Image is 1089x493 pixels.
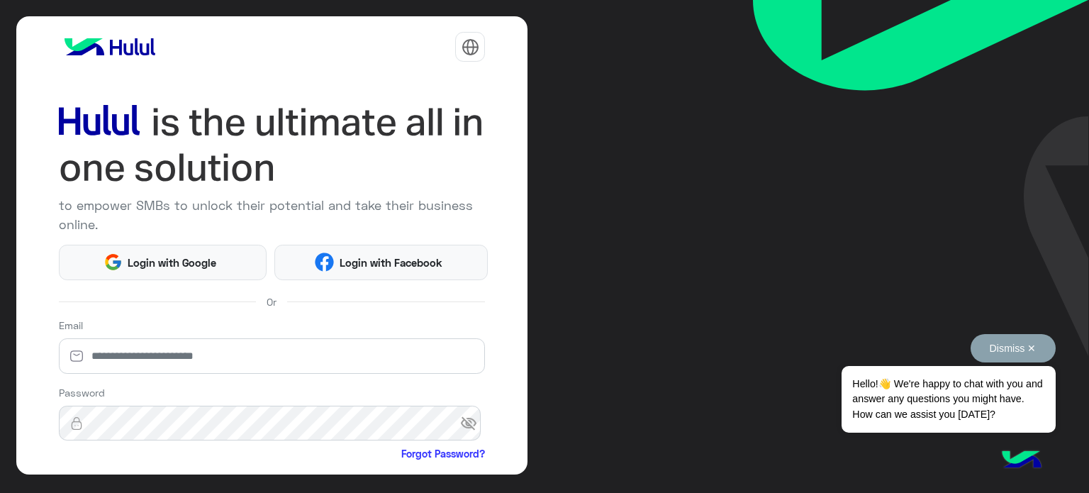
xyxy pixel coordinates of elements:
[59,385,105,400] label: Password
[462,38,479,56] img: tab
[274,245,488,280] button: Login with Facebook
[267,294,277,309] span: Or
[971,334,1056,362] button: Dismiss ✕
[104,253,123,272] img: Google
[59,349,94,363] img: email
[59,318,83,333] label: Email
[59,196,486,234] p: to empower SMBs to unlock their potential and take their business online.
[460,411,486,436] span: visibility_off
[842,366,1055,433] span: Hello!👋 We're happy to chat with you and answer any questions you might have. How can we assist y...
[123,255,222,271] span: Login with Google
[315,253,334,272] img: Facebook
[59,99,486,191] img: hululLoginTitle_EN.svg
[59,33,161,61] img: logo
[59,245,267,280] button: Login with Google
[997,436,1046,486] img: hulul-logo.png
[59,416,94,431] img: lock
[401,446,485,461] a: Forgot Password?
[334,255,447,271] span: Login with Facebook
